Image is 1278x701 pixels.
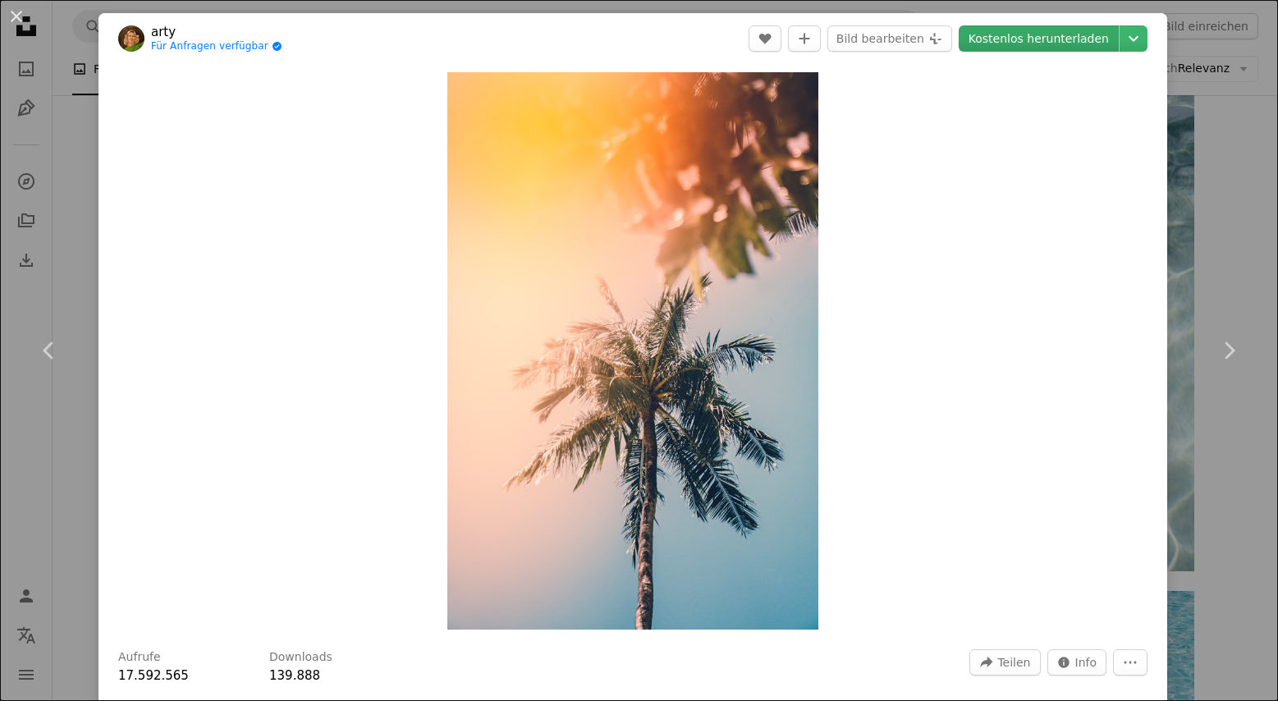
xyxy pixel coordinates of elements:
button: Dieses Bild teilen [969,649,1040,676]
button: Downloadgröße auswählen [1120,25,1147,52]
a: Weiter [1180,272,1278,429]
h3: Aufrufe [118,649,161,666]
h3: Downloads [269,649,332,666]
span: Info [1075,650,1097,675]
button: Weitere Aktionen [1113,649,1147,676]
img: Foto von grünen Palmen [447,72,819,630]
button: Bild bearbeiten [827,25,952,52]
img: Zum Profil von arty [118,25,144,52]
a: arty [151,24,282,40]
a: Kostenlos herunterladen [959,25,1119,52]
span: 139.888 [269,668,320,683]
button: Zu Kollektion hinzufügen [788,25,821,52]
button: Gefällt mir [749,25,781,52]
span: Teilen [997,650,1030,675]
button: Statistiken zu diesem Bild [1047,649,1107,676]
span: 17.592.565 [118,668,189,683]
button: Dieses Bild heranzoomen [447,72,819,630]
a: Für Anfragen verfügbar [151,40,282,53]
